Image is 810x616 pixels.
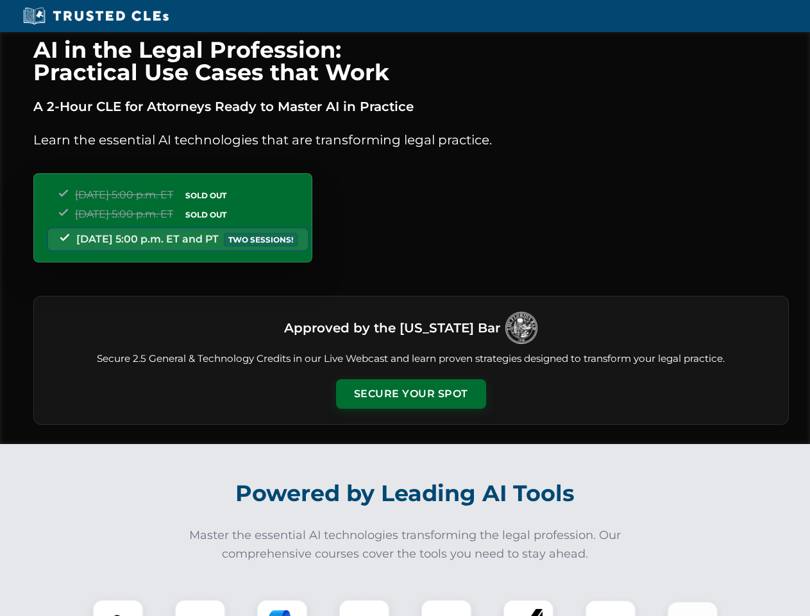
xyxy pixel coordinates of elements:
img: Trusted CLEs [19,6,173,26]
span: [DATE] 5:00 p.m. ET [75,189,173,201]
img: Logo [505,312,537,344]
h3: Approved by the [US_STATE] Bar [284,316,500,339]
p: A 2-Hour CLE for Attorneys Ready to Master AI in Practice [33,96,789,117]
span: SOLD OUT [181,208,231,221]
span: [DATE] 5:00 p.m. ET [75,208,173,220]
p: Master the essential AI technologies transforming the legal profession. Our comprehensive courses... [181,526,630,563]
p: Learn the essential AI technologies that are transforming legal practice. [33,130,789,150]
p: Secure 2.5 General & Technology Credits in our Live Webcast and learn proven strategies designed ... [49,352,773,366]
h2: Powered by Leading AI Tools [50,471,761,516]
h1: AI in the Legal Profession: Practical Use Cases that Work [33,38,789,83]
span: SOLD OUT [181,189,231,202]
button: Secure Your Spot [336,379,486,409]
